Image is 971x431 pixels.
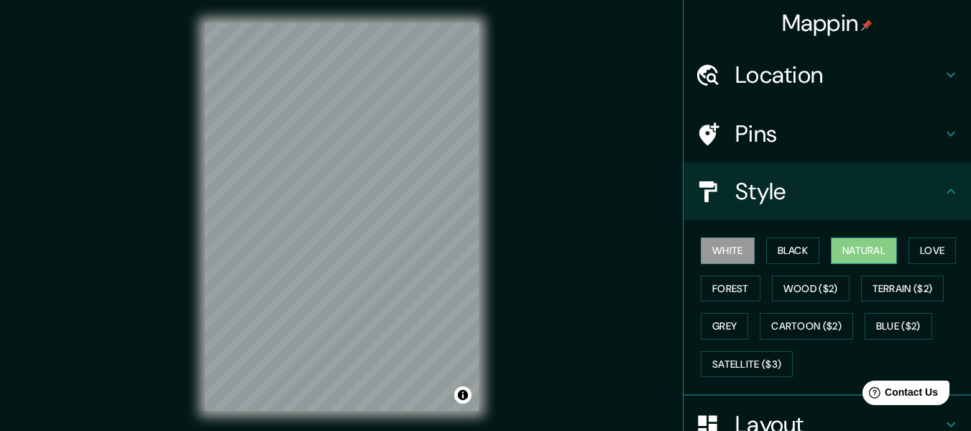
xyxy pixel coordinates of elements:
[735,60,942,89] h4: Location
[684,46,971,104] div: Location
[735,177,942,206] h4: Style
[684,105,971,163] div: Pins
[782,9,873,37] h4: Mappin
[865,313,932,340] button: Blue ($2)
[908,237,956,264] button: Love
[454,386,471,404] button: Toggle attribution
[766,237,820,264] button: Black
[701,237,755,264] button: White
[701,351,793,378] button: Satellite ($3)
[735,119,942,148] h4: Pins
[861,276,944,302] button: Terrain ($2)
[205,23,479,411] canvas: Map
[843,375,955,415] iframe: Help widget launcher
[861,19,873,31] img: pin-icon.png
[772,276,850,302] button: Wood ($2)
[701,276,760,302] button: Forest
[831,237,897,264] button: Natural
[684,163,971,220] div: Style
[760,313,853,340] button: Cartoon ($2)
[701,313,748,340] button: Grey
